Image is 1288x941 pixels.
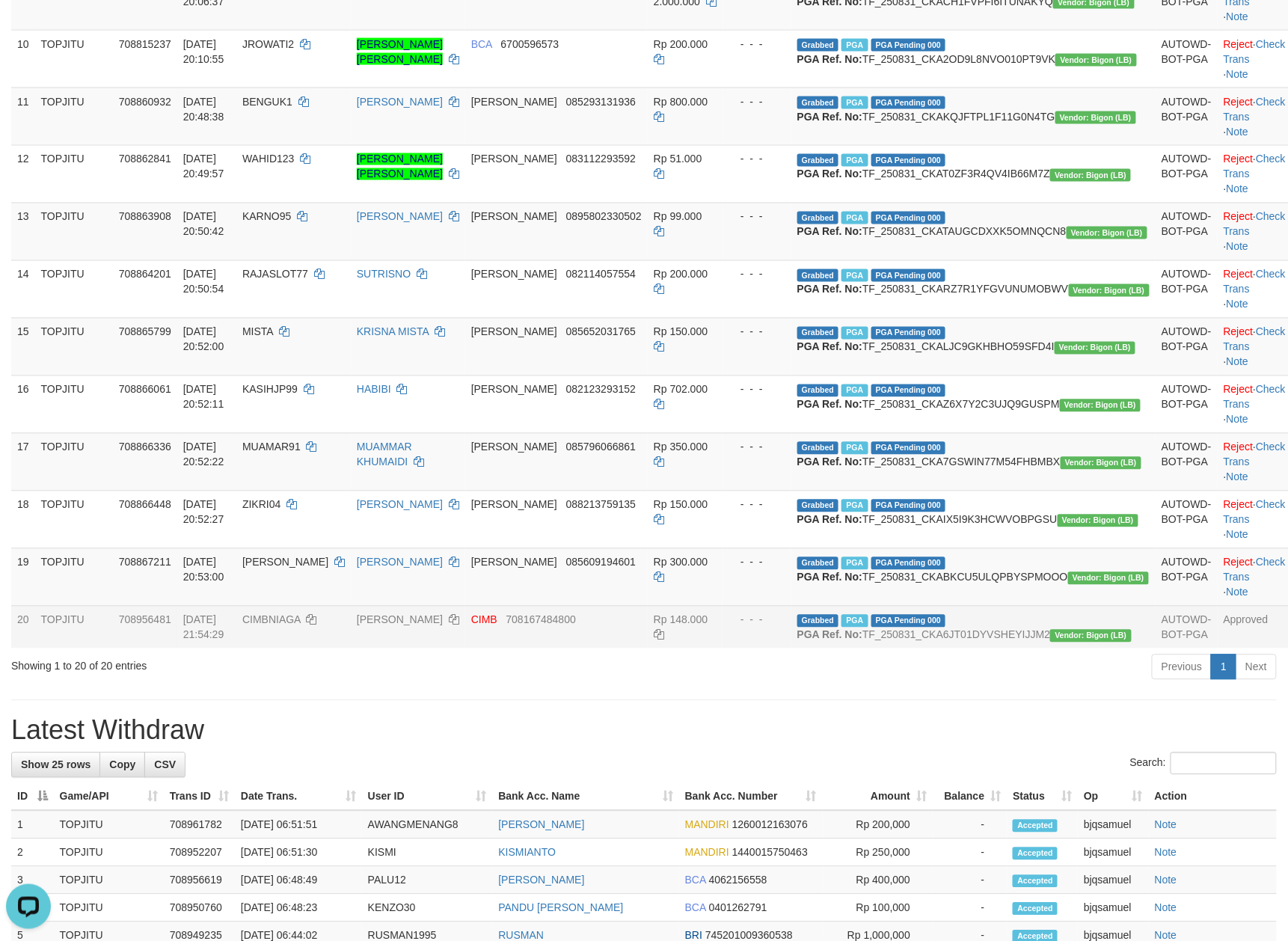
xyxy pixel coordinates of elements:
td: 13 [11,203,35,260]
span: Vendor URL: https://dashboard.q2checkout.com/secure [1055,111,1136,124]
span: Rp 702.000 [654,384,708,396]
span: [DATE] 20:52:27 [183,499,224,526]
span: [PERSON_NAME] [471,557,557,568]
td: AUTOWD-BOT-PGA [1156,491,1218,548]
a: Check Trans [1224,384,1286,411]
a: Reject [1224,326,1254,338]
a: KISMIANTO [498,847,556,859]
td: KISMI [362,839,493,867]
td: TOPJITU [35,30,113,88]
span: PGA Pending [871,384,946,397]
span: Grabbed [797,154,839,167]
td: TOPJITU [35,260,113,318]
a: Note [1227,183,1249,195]
td: AUTOWD-BOT-PGA [1156,88,1218,145]
td: [DATE] 06:48:49 [235,867,362,895]
span: JROWATI2 [242,38,294,50]
a: Next [1236,655,1277,680]
span: PGA Pending [871,39,946,52]
span: KASIHJP99 [242,384,298,396]
td: PALU12 [362,867,493,895]
span: Grabbed [797,384,839,397]
td: 18 [11,491,35,548]
a: Reject [1224,96,1254,108]
a: Note [1227,586,1249,598]
b: PGA Ref. No: [797,399,862,411]
div: Showing 1 to 20 of 20 entries [11,653,526,674]
span: Copy 085796066861 to clipboard [566,441,636,453]
td: TOPJITU [54,867,164,895]
a: Reject [1224,38,1254,50]
span: Rp 150.000 [654,326,708,338]
td: TF_250831_CKALJC9GKHBHO59SFD4I [791,318,1156,376]
span: Copy 082123293152 to clipboard [566,384,636,396]
span: 708863908 [119,211,171,223]
a: Note [1227,126,1249,138]
span: 708867211 [119,557,171,568]
span: Copy 1260012163076 to clipboard [732,819,808,831]
span: 708815237 [119,38,171,50]
b: PGA Ref. No: [797,168,862,180]
b: PGA Ref. No: [797,514,862,526]
span: [DATE] 20:49:57 [183,153,224,180]
th: Amount: activate to sort column ascending [823,783,933,811]
td: 11 [11,88,35,145]
td: [DATE] 06:51:51 [235,811,362,839]
td: 708956619 [164,867,235,895]
td: 2 [11,839,54,867]
a: Check Trans [1224,269,1286,295]
a: Reject [1224,153,1254,165]
span: MANDIRI [685,847,729,859]
span: Copy 085652031765 to clipboard [566,326,636,338]
a: Show 25 rows [11,753,100,778]
a: KRISNA MISTA [357,326,429,338]
td: AUTOWD-BOT-PGA [1156,606,1218,649]
span: Copy 708167484800 to clipboard [506,614,576,626]
b: PGA Ref. No: [797,226,862,238]
span: Vendor URL: https://dashboard.q2checkout.com/secure [1060,399,1141,412]
a: PANDU [PERSON_NAME] [498,902,623,914]
a: Note [1227,356,1249,368]
div: - - - [729,37,785,52]
span: Grabbed [797,615,839,628]
td: 14 [11,260,35,318]
span: Grabbed [797,442,839,455]
a: Note [1227,471,1249,483]
td: TOPJITU [35,548,113,606]
a: Check Trans [1224,211,1286,238]
a: [PERSON_NAME] [498,874,584,886]
th: User ID: activate to sort column ascending [362,783,493,811]
b: PGA Ref. No: [797,571,862,583]
button: Open LiveChat chat widget [6,6,51,51]
span: Rp 200.000 [654,269,708,281]
td: - [933,811,1007,839]
span: [PERSON_NAME] [471,441,557,453]
span: Rp 800.000 [654,96,708,108]
a: Reject [1224,499,1254,511]
td: 20 [11,606,35,649]
b: PGA Ref. No: [797,341,862,353]
td: AUTOWD-BOT-PGA [1156,30,1218,88]
a: Note [1227,414,1249,426]
a: Note [1227,241,1249,253]
th: Action [1149,783,1277,811]
span: Copy 088213759135 to clipboard [566,499,636,511]
span: PGA Pending [871,327,946,340]
h1: Latest Withdraw [11,716,1277,746]
td: TOPJITU [35,203,113,260]
span: [PERSON_NAME] [242,557,328,568]
a: Check Trans [1224,441,1286,468]
a: Check Trans [1224,557,1286,583]
th: ID: activate to sort column descending [11,783,54,811]
span: Vendor URL: https://dashboard.q2checkout.com/secure [1055,342,1135,355]
span: RAJASLOT77 [242,269,308,281]
span: CIMBNIAGA [242,614,301,626]
div: - - - [729,555,785,570]
span: Copy 085293131936 to clipboard [566,96,636,108]
span: Grabbed [797,557,839,570]
a: [PERSON_NAME] [PERSON_NAME] [357,38,443,65]
td: 17 [11,433,35,491]
span: Marked by bjqdanil [841,212,868,224]
td: TOPJITU [35,376,113,433]
a: Check Trans [1224,96,1286,123]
